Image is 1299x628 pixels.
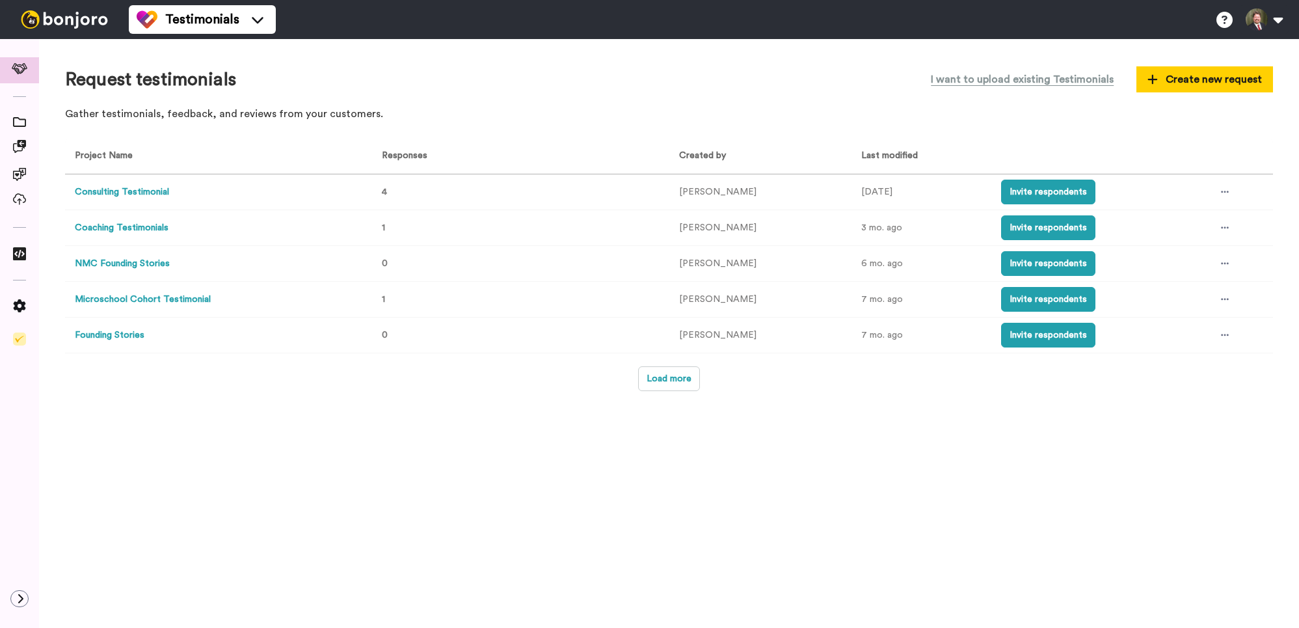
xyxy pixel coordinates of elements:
button: NMC Founding Stories [75,257,170,271]
button: Invite respondents [1001,287,1095,312]
button: Coaching Testimonials [75,221,168,235]
img: Checklist.svg [13,333,26,346]
span: 0 [382,259,388,268]
button: Consulting Testimonial [75,185,169,199]
img: bj-logo-header-white.svg [16,10,113,29]
span: 1 [382,295,385,304]
th: Created by [669,139,851,174]
h1: Request testimonials [65,70,236,90]
span: 1 [382,223,385,232]
td: [PERSON_NAME] [669,210,851,246]
span: Create new request [1147,72,1262,87]
td: 7 mo. ago [851,282,991,318]
button: Invite respondents [1001,251,1095,276]
td: [PERSON_NAME] [669,246,851,282]
th: Project Name [65,139,367,174]
button: Invite respondents [1001,215,1095,240]
img: tm-color.svg [137,9,157,30]
td: [PERSON_NAME] [669,174,851,210]
p: Gather testimonials, feedback, and reviews from your customers. [65,107,1273,122]
td: 6 mo. ago [851,246,991,282]
span: I want to upload existing Testimonials [931,72,1114,87]
td: [PERSON_NAME] [669,282,851,318]
button: Create new request [1136,66,1273,92]
span: 0 [382,331,388,340]
td: 7 mo. ago [851,318,991,353]
button: Microschool Cohort Testimonial [75,293,211,307]
td: 3 mo. ago [851,210,991,246]
span: Testimonials [165,10,239,29]
span: Responses [377,151,427,160]
td: [DATE] [851,174,991,210]
button: I want to upload existing Testimonials [921,65,1123,94]
span: 4 [382,187,387,197]
button: Invite respondents [1001,323,1095,348]
button: Invite respondents [1001,180,1095,204]
button: Founding Stories [75,329,144,342]
td: [PERSON_NAME] [669,318,851,353]
button: Load more [638,366,700,391]
th: Last modified [851,139,991,174]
